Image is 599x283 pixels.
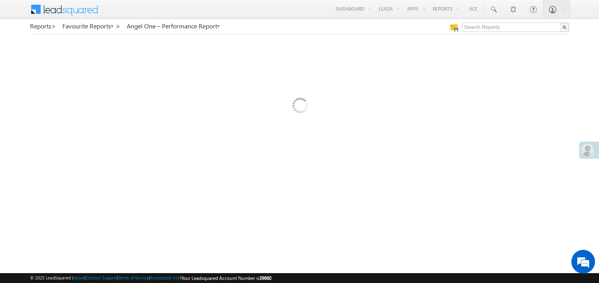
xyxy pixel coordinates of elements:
[127,22,220,30] a: Angel One – Performance Report
[30,22,56,30] a: Reports>
[51,21,56,30] span: >
[259,275,271,281] span: 39660
[86,275,117,280] a: Contact Support
[259,66,340,148] img: Loading...
[462,22,569,32] input: Search Reports
[62,22,120,30] a: Favourite Reports >
[118,275,149,280] a: Terms of Service
[450,24,458,32] img: Manage all your saved reports!
[73,275,84,280] a: About
[30,274,271,282] span: © 2025 LeadSquared | | | | |
[150,275,180,280] a: Acceptable Use
[181,275,271,281] span: Your Leadsquared Account Number is
[116,21,120,30] span: >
